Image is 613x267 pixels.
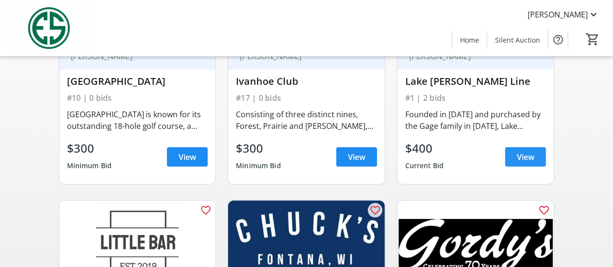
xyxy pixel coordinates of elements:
[236,91,377,105] div: #17 | 0 bids
[520,7,607,22] button: [PERSON_NAME]
[6,4,92,52] img: Evans Scholars Foundation's Logo
[336,147,377,167] a: View
[405,109,547,132] div: Founded in [DATE] and purchased by the Gage family in [DATE], Lake [PERSON_NAME] Line is deeply r...
[548,30,568,49] button: Help
[236,157,281,174] div: Minimum Bid
[167,147,208,167] a: View
[487,31,548,49] a: Silent Auction
[67,140,112,157] div: $300
[236,109,377,132] div: Consisting of three distinct nines, Forest, Prairie and [PERSON_NAME], [GEOGRAPHIC_DATA] offers a...
[236,76,377,87] div: Ivanhoe Club
[369,204,381,216] mat-icon: favorite_outline
[67,91,208,105] div: #10 | 0 bids
[236,140,281,157] div: $300
[348,151,365,163] span: View
[67,109,208,132] div: [GEOGRAPHIC_DATA] is known for its outstanding 18-hole golf course, a traditional park-land style...
[538,204,550,216] mat-icon: favorite_outline
[452,31,487,49] a: Home
[517,151,534,163] span: View
[179,151,196,163] span: View
[405,157,444,174] div: Current Bid
[528,9,588,20] span: [PERSON_NAME]
[460,35,479,45] span: Home
[200,204,212,216] mat-icon: favorite_outline
[67,157,112,174] div: Minimum Bid
[405,76,547,87] div: Lake [PERSON_NAME] Line
[505,147,546,167] a: View
[495,35,540,45] span: Silent Auction
[405,91,547,105] div: #1 | 2 bids
[405,140,444,157] div: $400
[67,76,208,87] div: [GEOGRAPHIC_DATA]
[584,31,601,48] button: Cart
